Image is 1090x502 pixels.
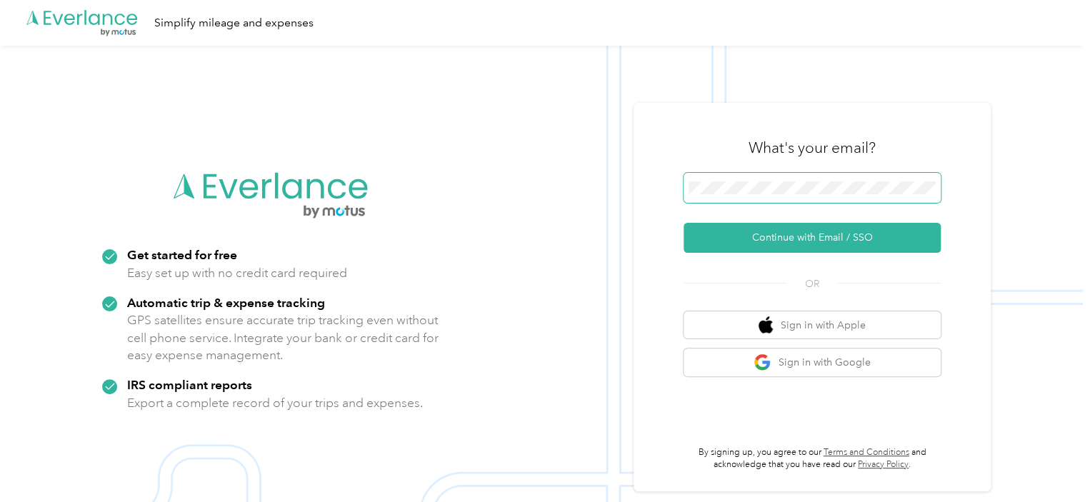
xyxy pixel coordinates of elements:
[127,264,347,282] p: Easy set up with no credit card required
[858,459,909,470] a: Privacy Policy
[684,311,941,339] button: apple logoSign in with Apple
[684,348,941,376] button: google logoSign in with Google
[154,14,314,32] div: Simplify mileage and expenses
[684,446,941,471] p: By signing up, you agree to our and acknowledge that you have read our .
[127,377,252,392] strong: IRS compliant reports
[684,223,941,253] button: Continue with Email / SSO
[759,316,773,334] img: apple logo
[127,311,439,364] p: GPS satellites ensure accurate trip tracking even without cell phone service. Integrate your bank...
[127,394,423,412] p: Export a complete record of your trips and expenses.
[127,247,237,262] strong: Get started for free
[824,447,909,458] a: Terms and Conditions
[749,138,876,158] h3: What's your email?
[787,276,837,291] span: OR
[127,295,325,310] strong: Automatic trip & expense tracking
[754,353,771,371] img: google logo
